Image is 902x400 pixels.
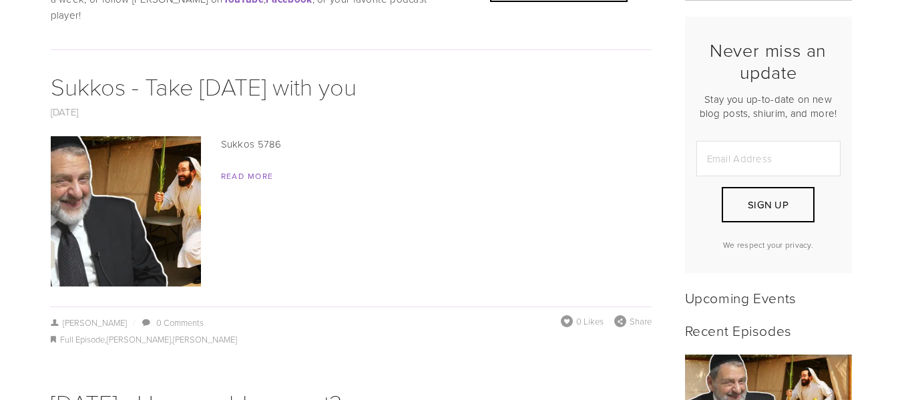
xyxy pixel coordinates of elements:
[221,170,274,182] a: Read More
[722,187,814,222] button: Sign Up
[614,315,652,327] div: Share
[696,141,841,176] input: Email Address
[696,239,841,250] p: We respect your privacy.
[685,322,852,339] h2: Recent Episodes
[51,332,652,348] div: , ,
[576,315,604,327] span: 0 Likes
[696,92,841,120] p: Stay you up-to-date on new blog posts, shiurim, and more!
[51,69,357,102] a: Sukkos - Take [DATE] with you
[60,333,105,345] a: Full Episode
[51,105,79,119] a: [DATE]
[685,289,852,306] h2: Upcoming Events
[51,136,652,152] p: Sukkos 5786
[748,198,788,212] span: Sign Up
[173,333,237,345] a: [PERSON_NAME]
[107,333,171,345] a: [PERSON_NAME]
[156,317,204,329] a: 0 Comments
[127,317,140,329] span: /
[696,39,841,83] h2: Never miss an update
[51,317,128,329] a: [PERSON_NAME]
